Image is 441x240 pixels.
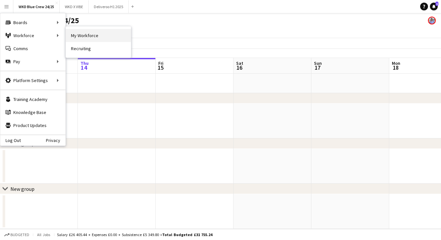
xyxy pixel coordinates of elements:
[435,2,438,6] span: 1
[313,64,322,71] span: 17
[60,0,89,13] button: WKD X VIBE
[0,74,65,87] div: Platform Settings
[236,60,243,66] span: Sat
[36,232,51,237] span: All jobs
[10,233,29,237] span: Budgeted
[79,64,89,71] span: 14
[428,17,436,24] app-user-avatar: Lucy Hillier
[0,138,21,143] a: Log Out
[162,232,212,237] span: Total Budgeted £31 755.24
[89,0,129,13] button: Deliveroo H1 2025
[314,60,322,66] span: Sun
[0,29,65,42] div: Workforce
[13,0,60,13] button: WKD Blue Crew 24/25
[157,64,164,71] span: 15
[0,42,65,55] a: Comms
[66,29,131,42] a: My Workforce
[0,106,65,119] a: Knowledge Base
[0,16,65,29] div: Boards
[235,64,243,71] span: 16
[3,231,30,238] button: Budgeted
[0,93,65,106] a: Training Academy
[392,60,400,66] span: Mon
[57,232,212,237] div: Salary £26 405.44 + Expenses £0.00 + Subsistence £5 349.80 =
[66,42,131,55] a: Recruiting
[46,138,65,143] a: Privacy
[430,3,438,10] a: 1
[391,64,400,71] span: 18
[0,119,65,132] a: Product Updates
[80,60,89,66] span: Thu
[10,186,35,192] div: New group
[0,55,65,68] div: Pay
[158,60,164,66] span: Fri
